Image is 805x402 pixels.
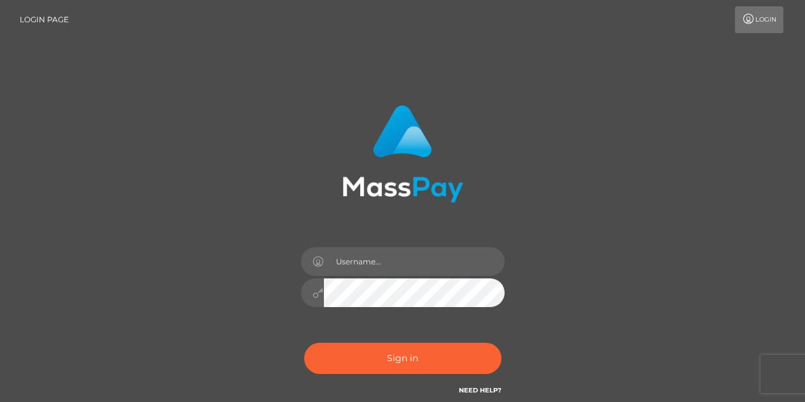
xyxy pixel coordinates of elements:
button: Sign in [304,343,501,374]
a: Login Page [20,6,69,33]
img: MassPay Login [342,105,463,203]
input: Username... [324,247,505,276]
a: Need Help? [459,386,501,394]
a: Login [735,6,783,33]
